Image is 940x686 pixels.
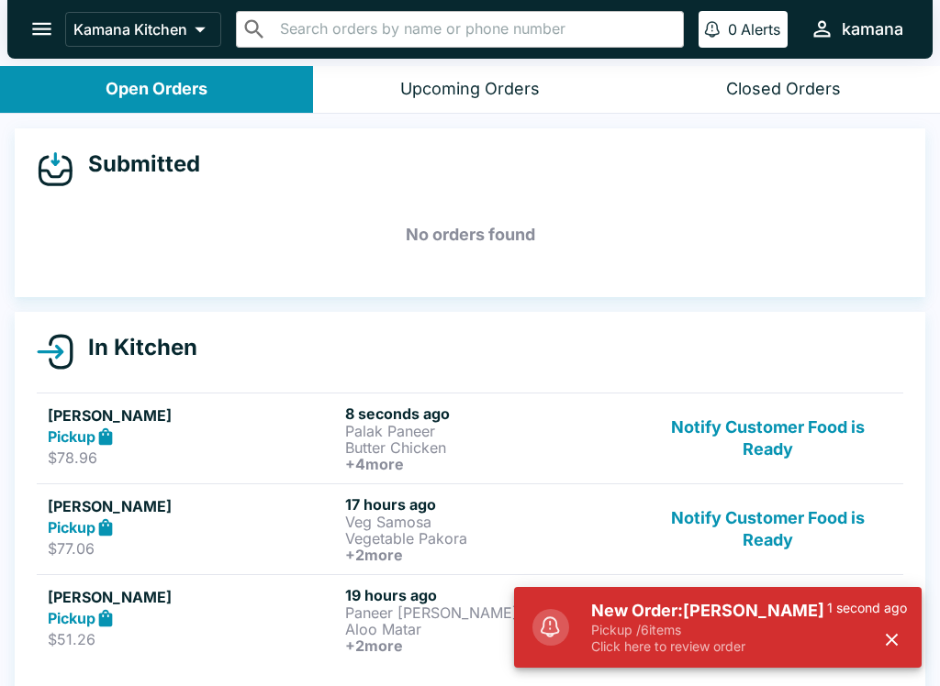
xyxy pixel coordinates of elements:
[345,439,635,456] p: Butter Chicken
[345,637,635,654] h6: + 2 more
[591,622,827,638] p: Pickup / 6 items
[37,483,903,574] a: [PERSON_NAME]Pickup$77.0617 hours agoVeg SamosaVegetable Pakora+2moreNotify Customer Food is Ready
[37,393,903,483] a: [PERSON_NAME]Pickup$78.968 seconds agoPalak PaneerButter Chicken+4moreNotify Customer Food is Ready
[802,9,911,49] button: kamana
[591,600,827,622] h5: New Order: [PERSON_NAME]
[48,495,338,517] h5: [PERSON_NAME]
[48,427,95,446] strong: Pickup
[741,20,780,39] p: Alerts
[400,79,540,100] div: Upcoming Orders
[726,79,841,100] div: Closed Orders
[345,530,635,547] p: Vegetable Pakora
[65,12,221,47] button: Kamana Kitchen
[345,514,635,530] p: Veg Samosa
[643,404,892,472] button: Notify Customer Food is Ready
[345,604,635,621] p: Paneer [PERSON_NAME]
[48,586,338,608] h5: [PERSON_NAME]
[18,6,65,52] button: open drawer
[827,600,907,616] p: 1 second ago
[728,20,737,39] p: 0
[345,456,635,472] h6: + 4 more
[73,20,187,39] p: Kamana Kitchen
[345,495,635,514] h6: 17 hours ago
[48,539,338,558] p: $77.06
[73,150,200,178] h4: Submitted
[345,621,635,637] p: Aloo Matar
[48,404,338,426] h5: [PERSON_NAME]
[48,609,95,627] strong: Pickup
[345,547,635,563] h6: + 2 more
[48,518,95,537] strong: Pickup
[48,448,338,467] p: $78.96
[643,495,892,563] button: Notify Customer Food is Ready
[274,17,676,42] input: Search orders by name or phone number
[37,574,903,665] a: [PERSON_NAME]Pickup$51.2619 hours agoPaneer [PERSON_NAME]Aloo Matar+2moreNotify Customer Food is ...
[345,586,635,604] h6: 19 hours ago
[48,630,338,648] p: $51.26
[591,638,827,655] p: Click here to review order
[345,423,635,439] p: Palak Paneer
[73,334,197,361] h4: In Kitchen
[842,18,903,40] div: kamana
[106,79,207,100] div: Open Orders
[37,202,903,268] h5: No orders found
[345,404,635,423] h6: 8 seconds ago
